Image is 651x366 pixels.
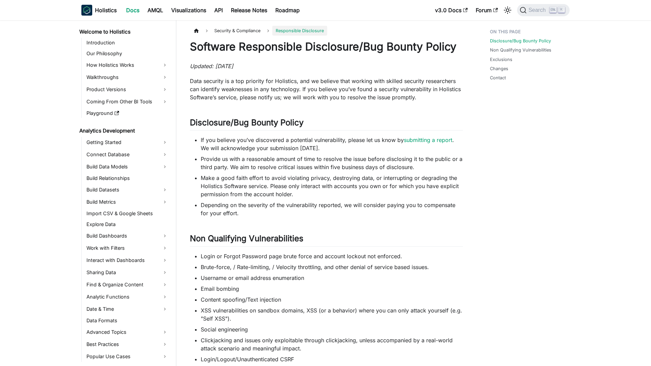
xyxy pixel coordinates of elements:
a: Visualizations [167,5,210,16]
h2: Disclosure/Bug Bounty Policy [190,118,463,130]
a: Build Datasets [84,184,170,195]
a: Coming From Other BI Tools [84,96,170,107]
a: Build Dashboards [84,230,170,241]
a: Build Data Models [84,161,170,172]
a: Interact with Dashboards [84,255,170,266]
a: Non Qualifying Vulnerabilities [490,47,551,53]
a: Data Formats [84,316,170,325]
a: Home page [190,26,203,36]
a: Docs [122,5,143,16]
a: Contact [490,75,506,81]
h1: Software Responsible Disclosure/Bug Bounty Policy [190,40,463,54]
a: Forum [472,5,502,16]
li: XSS vulnerabilities on sandbox domains, XSS (or a behavior) where you can only attack yourself (e... [201,306,463,323]
p: Data security is a top priority for Holistics, and we believe that working with skilled security ... [190,77,463,101]
a: Disclosure/Bug Bounty Policy [490,38,551,44]
li: Email bombing [201,285,463,293]
a: AMQL [143,5,167,16]
a: Build Metrics [84,197,170,207]
a: Explore Data [84,220,170,229]
a: Changes [490,65,508,72]
a: v3.0 Docs [431,5,472,16]
a: Welcome to Holistics [77,27,170,37]
li: Social engineering [201,325,463,333]
h2: Non Qualifying Vulnerabilities [190,233,463,246]
a: Release Notes [227,5,271,16]
li: Content spoofing/Text injection [201,296,463,304]
a: Build Relationships [84,174,170,183]
b: Holistics [95,6,117,14]
a: Popular Use Cases [84,351,170,362]
a: Date & Time [84,304,170,314]
a: Connect Database [84,149,170,160]
a: Advanced Topics [84,327,170,338]
nav: Docs sidebar [75,20,176,366]
img: Holistics [81,5,92,16]
li: Login/Logout/Unauthenticated CSRF [201,355,463,363]
button: Switch between dark and light mode (currently light mode) [502,5,513,16]
span: Security & Compliance [211,26,264,36]
li: Login or Forgot Password page brute force and account lockout not enforced. [201,252,463,260]
li: Make a good faith effort to avoid violating privacy, destroying data, or interrupting or degradin... [201,174,463,198]
a: Our Philosophy [84,49,170,58]
a: Roadmap [271,5,304,16]
span: Responsible Disclosure [272,26,327,36]
em: Updated: [DATE] [190,63,233,69]
a: API [210,5,227,16]
nav: Breadcrumbs [190,26,463,36]
kbd: K [558,7,565,13]
a: Find & Organize Content [84,279,170,290]
a: Analytics Development [77,126,170,136]
a: Import CSV & Google Sheets [84,209,170,218]
li: Clickjacking and issues only exploitable through clickjacking, unless accompanied by a real-world... [201,336,463,352]
a: How Holistics Works [84,60,170,70]
li: If you believe you’ve discovered a potential vulnerability, please let us know by . We will ackno... [201,136,463,152]
a: Product Versions [84,84,170,95]
a: Sharing Data [84,267,170,278]
a: Playground [84,108,170,118]
li: Depending on the severity of the vulnerability reported, we will consider paying you to compensat... [201,201,463,217]
a: submitting a report [404,137,452,143]
a: Exclusions [490,56,512,63]
span: Search [527,7,550,13]
li: Brute-force, / Rate-limiting, / Velocity throttling, and other denial of service based issues. [201,263,463,271]
a: Analytic Functions [84,291,170,302]
a: Introduction [84,38,170,47]
li: Provide us with a reasonable amount of time to resolve the issue before disclosing it to the publ... [201,155,463,171]
button: Search (Ctrl+K) [517,4,570,16]
a: Walkthroughs [84,72,170,83]
a: Getting Started [84,137,170,148]
li: Username or email address enumeration [201,274,463,282]
a: Work with Filters [84,243,170,253]
a: HolisticsHolistics [81,5,117,16]
a: Best Practices [84,339,170,350]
